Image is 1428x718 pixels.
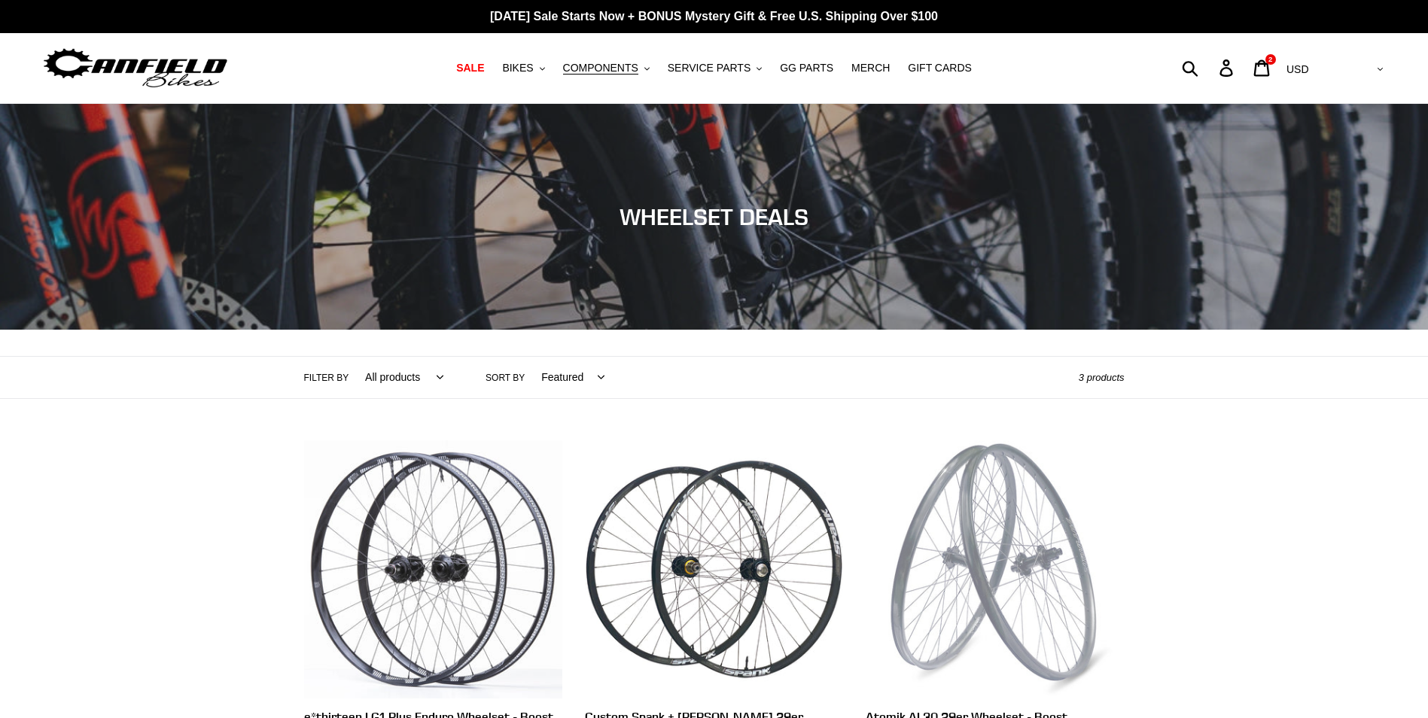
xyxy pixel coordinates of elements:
[900,58,979,78] a: GIFT CARDS
[1245,52,1280,84] a: 2
[844,58,897,78] a: MERCH
[1190,51,1229,84] input: Search
[456,62,484,75] span: SALE
[556,58,657,78] button: COMPONENTS
[563,62,638,75] span: COMPONENTS
[1268,56,1272,63] span: 2
[620,203,808,230] span: WHEELSET DEALS
[780,62,833,75] span: GG PARTS
[41,44,230,92] img: Canfield Bikes
[1079,372,1125,383] span: 3 products
[449,58,492,78] a: SALE
[486,371,525,385] label: Sort by
[502,62,533,75] span: BIKES
[668,62,751,75] span: SERVICE PARTS
[660,58,769,78] button: SERVICE PARTS
[495,58,552,78] button: BIKES
[908,62,972,75] span: GIFT CARDS
[851,62,890,75] span: MERCH
[304,371,349,385] label: Filter by
[772,58,841,78] a: GG PARTS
